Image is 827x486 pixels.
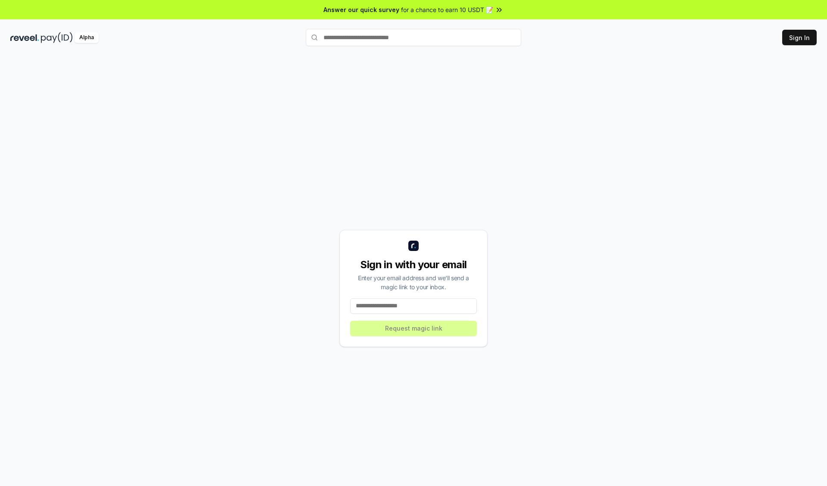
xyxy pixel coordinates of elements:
img: pay_id [41,32,73,43]
button: Sign In [782,30,817,45]
span: Answer our quick survey [323,5,399,14]
div: Sign in with your email [350,258,477,272]
div: Enter your email address and we’ll send a magic link to your inbox. [350,273,477,291]
span: for a chance to earn 10 USDT 📝 [401,5,493,14]
img: reveel_dark [10,32,39,43]
div: Alpha [75,32,99,43]
img: logo_small [408,241,419,251]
